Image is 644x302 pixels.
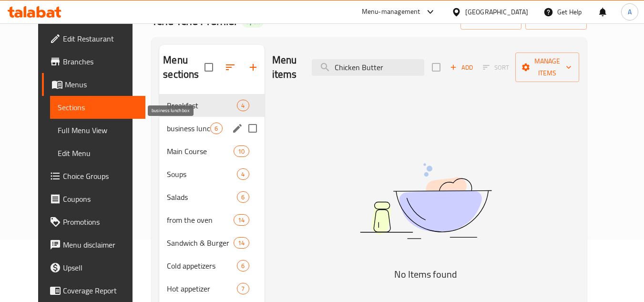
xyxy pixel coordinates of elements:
div: items [234,237,249,249]
div: Cold appetizers6 [159,254,264,277]
span: Coupons [63,193,138,205]
div: Menu-management [362,6,420,18]
span: 4 [237,170,248,179]
span: 4 [237,101,248,110]
span: 14 [234,216,248,225]
div: items [237,260,249,271]
span: A [628,7,632,17]
button: Add [446,60,477,75]
span: Full Menu View [58,125,138,136]
a: Menu disclaimer [42,233,146,256]
span: Soups [167,168,237,180]
span: business lunch box [167,123,210,134]
span: import [468,15,514,27]
div: Main Course10 [159,140,264,163]
a: Promotions [42,210,146,233]
div: Hot appetizer7 [159,277,264,300]
span: Choice Groups [63,170,138,182]
h5: No Items found [307,267,545,282]
span: Add [449,62,474,73]
span: 6 [237,261,248,271]
span: Sandwich & Burger [167,237,234,249]
div: items [237,168,249,180]
span: Menu disclaimer [63,239,138,250]
span: Select section first [477,60,515,75]
a: Full Menu View [50,119,146,142]
a: Edit Menu [50,142,146,165]
span: Main Course [167,146,234,157]
a: Menus [42,73,146,96]
span: Branches [63,56,138,67]
button: Add section [242,56,265,79]
img: dish.svg [307,138,545,264]
span: Menus [65,79,138,90]
div: items [237,191,249,203]
span: 10 [234,147,248,156]
div: items [210,123,222,134]
span: Salads [167,191,237,203]
h2: Menu sections [163,53,204,82]
span: 7 [237,284,248,293]
span: Promotions [63,216,138,228]
span: Edit Menu [58,147,138,159]
span: Coverage Report [63,285,138,296]
a: Choice Groups [42,165,146,187]
span: Sort sections [219,56,242,79]
div: [GEOGRAPHIC_DATA] [465,7,528,17]
span: export [533,15,579,27]
div: Sandwich & Burger14 [159,231,264,254]
a: Branches [42,50,146,73]
span: Sections [58,102,138,113]
span: 14 [234,239,248,248]
h2: Menu items [272,53,301,82]
span: Breakfast [167,100,237,111]
span: Upsell [63,262,138,273]
button: edit [230,121,245,135]
span: Hot appetizer [167,283,237,294]
a: Edit Restaurant [42,27,146,50]
a: Coverage Report [42,279,146,302]
div: from the oven14 [159,208,264,231]
button: Manage items [515,52,579,82]
div: Breakfast4 [159,94,264,117]
a: Sections [50,96,146,119]
span: Edit Restaurant [63,33,138,44]
div: Soups4 [159,163,264,186]
div: items [234,214,249,226]
div: business lunch box6edit [159,117,264,140]
span: from the oven [167,214,234,226]
a: Coupons [42,187,146,210]
div: items [237,100,249,111]
div: items [234,146,249,157]
input: search [312,59,424,76]
span: Cold appetizers [167,260,237,271]
a: Upsell [42,256,146,279]
span: 6 [211,124,222,133]
span: Add item [446,60,477,75]
span: Manage items [523,55,572,79]
span: Select all sections [199,57,219,77]
span: 6 [237,193,248,202]
div: Salads6 [159,186,264,208]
